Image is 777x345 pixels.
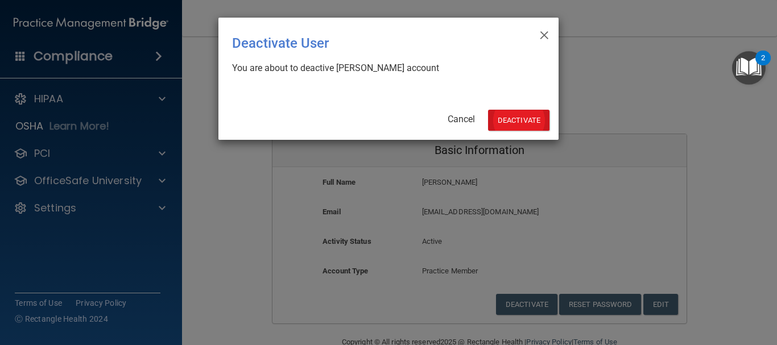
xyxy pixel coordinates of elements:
div: 2 [761,58,765,73]
span: × [539,22,549,45]
iframe: Drift Widget Chat Controller [720,267,763,310]
button: Open Resource Center, 2 new notifications [732,51,766,85]
button: Deactivate [488,110,549,131]
div: Deactivate User [232,27,498,60]
div: You are about to deactive [PERSON_NAME] account [232,62,536,74]
a: Cancel [448,114,475,124]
